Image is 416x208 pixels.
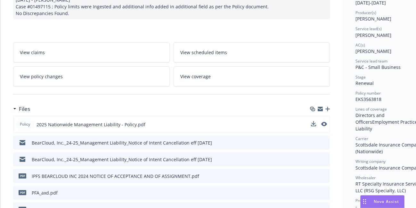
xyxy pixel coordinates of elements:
[322,173,327,179] button: preview file
[311,139,316,146] button: download file
[180,49,227,56] span: View scheduled items
[361,196,369,208] div: Drag to move
[322,189,327,196] button: preview file
[311,121,316,128] button: download file
[355,90,381,96] span: Policy number
[32,189,58,196] div: PFA_axd.pdf
[355,198,396,203] span: Program administrator
[322,139,327,146] button: preview file
[32,173,199,179] div: IPFS BEARCLOUD INC 2024 NOTICE OF ACCEPTANCE AND OF ASSIGNMENT.pdf
[360,195,404,208] button: Nova Assist
[19,190,26,195] span: pdf
[355,58,387,64] span: Service lead team
[19,105,30,113] h3: Files
[321,121,327,128] button: preview file
[37,121,145,128] span: 2025 Nationwide Management Liability - Policy.pdf
[19,121,31,127] span: Policy
[174,66,330,87] a: View coverage
[355,136,368,141] span: Carrier
[311,189,316,196] button: download file
[20,49,45,56] span: View claims
[311,121,316,126] button: download file
[355,112,386,125] span: Directors and Officers
[321,122,327,126] button: preview file
[311,156,316,163] button: download file
[355,26,382,31] span: Service lead(s)
[355,106,387,112] span: Lines of coverage
[355,74,366,80] span: Stage
[311,173,316,179] button: download file
[32,156,212,163] div: BearCloud, Inc._24-25_Management Liability_Notice of Intent Cancellation eff [DATE]
[374,199,399,204] span: Nova Assist
[19,173,26,178] span: pdf
[355,80,374,86] span: Renewal
[355,159,386,164] span: Writing company
[355,16,391,22] span: [PERSON_NAME]
[174,42,330,62] a: View scheduled items
[32,139,212,146] div: BearCloud, Inc._24-25_Management Liability_Notice of Intent Cancellation eff [DATE]
[355,32,391,38] span: [PERSON_NAME]
[13,66,170,87] a: View policy changes
[13,42,170,62] a: View claims
[322,156,327,163] button: preview file
[355,10,376,15] span: Producer(s)
[355,42,365,48] span: AC(s)
[20,73,63,80] span: View policy changes
[355,96,381,102] span: EKS3563818
[355,64,401,70] span: P&C - Small Business
[180,73,211,80] span: View coverage
[355,48,391,54] span: [PERSON_NAME]
[355,175,376,180] span: Wholesaler
[13,105,30,113] div: Files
